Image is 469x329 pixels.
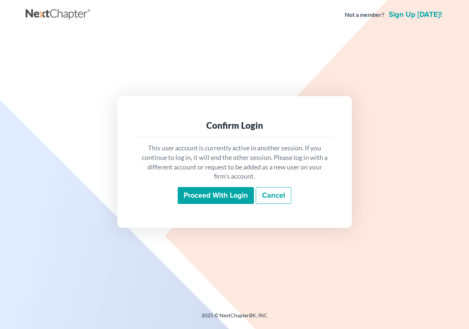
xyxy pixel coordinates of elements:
input: Proceed with login [178,187,254,204]
div: 2025 © NextChapterBK, INC [26,312,443,325]
div: Confirm Login [141,120,328,131]
a: Cancel [256,187,291,204]
p: This user account is currently active in another session. If you continue to log in, it will end ... [141,143,328,181]
strong: Not a member? [345,11,384,19]
a: Sign up [DATE]! [387,11,443,18]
